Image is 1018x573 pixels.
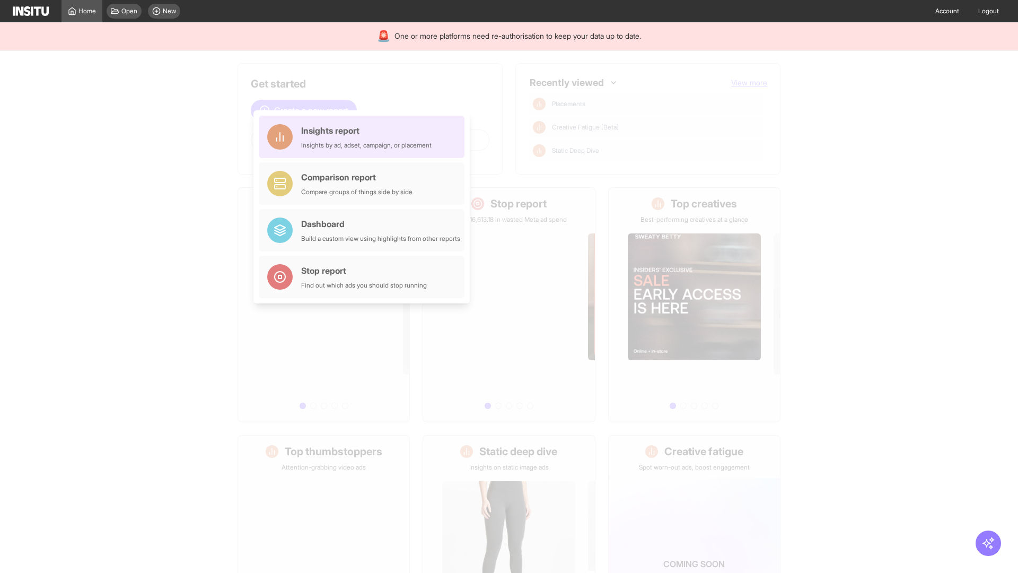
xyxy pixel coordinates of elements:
[121,7,137,15] span: Open
[301,124,432,137] div: Insights report
[301,264,427,277] div: Stop report
[394,31,641,41] span: One or more platforms need re-authorisation to keep your data up to date.
[301,188,413,196] div: Compare groups of things side by side
[377,29,390,44] div: 🚨
[301,171,413,184] div: Comparison report
[163,7,176,15] span: New
[78,7,96,15] span: Home
[13,6,49,16] img: Logo
[301,141,432,150] div: Insights by ad, adset, campaign, or placement
[301,218,460,230] div: Dashboard
[301,235,460,243] div: Build a custom view using highlights from other reports
[301,281,427,290] div: Find out which ads you should stop running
